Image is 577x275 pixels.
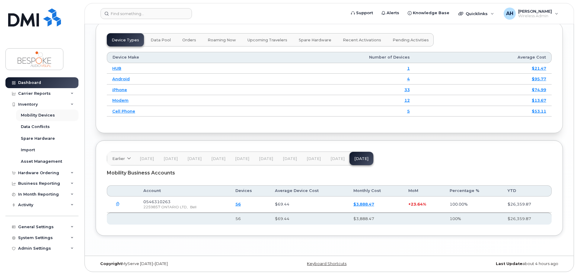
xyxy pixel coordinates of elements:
[413,10,449,16] span: Knowledge Base
[112,87,127,92] a: iPhone
[393,38,429,43] span: Pending Activities
[230,213,269,225] th: 56
[466,11,488,16] span: Quicklinks
[112,76,130,81] a: Android
[259,156,273,161] span: [DATE]
[532,98,546,103] a: $13.67
[307,156,321,161] span: [DATE]
[506,10,513,17] span: AH
[208,38,236,43] span: Roaming Now
[518,14,552,18] span: Wireless Admin
[307,261,346,266] a: Keyboard Shortcuts
[411,202,426,206] span: 23.64%
[330,156,345,161] span: [DATE]
[107,152,135,165] a: Earlier
[235,156,249,161] span: [DATE]
[140,156,154,161] span: [DATE]
[237,52,415,63] th: Number of Devices
[269,213,348,225] th: $69.44
[532,66,546,71] a: $21.47
[112,98,129,103] a: Modem
[164,156,178,161] span: [DATE]
[502,185,552,196] th: YTD
[347,7,377,19] a: Support
[299,38,331,43] span: Spare Hardware
[415,52,552,63] th: Average Cost
[444,213,502,225] th: 100%
[356,10,373,16] span: Support
[100,8,192,19] input: Find something...
[454,8,498,20] div: Quicklinks
[107,165,552,181] div: Mobility Business Accounts
[496,261,522,266] strong: Last Update
[211,156,225,161] span: [DATE]
[143,205,188,209] span: 2259857 ONTARIO LTD,
[269,185,348,196] th: Average Device Cost
[100,261,122,266] strong: Copyright
[403,185,444,196] th: MoM
[444,197,502,213] td: 100.00%
[532,109,546,114] a: $53.11
[404,87,410,92] a: 33
[532,87,546,92] a: $74.99
[112,156,125,161] span: Earlier
[187,156,202,161] span: [DATE]
[235,202,241,206] a: 56
[182,38,196,43] span: Orders
[112,66,121,71] a: HUB
[407,76,410,81] a: 4
[348,213,403,225] th: $3,888.47
[502,197,552,213] td: $26,359.87
[143,199,171,204] span: 0546310263
[499,8,563,20] div: Andrew Hallam
[444,185,502,196] th: Percentage %
[407,109,410,114] a: 5
[403,7,454,19] a: Knowledge Base
[151,38,171,43] span: Data Pool
[387,10,399,16] span: Alerts
[269,197,348,213] td: $69.44
[107,52,237,63] th: Device Make
[283,156,297,161] span: [DATE]
[408,202,411,206] span: +
[353,202,374,206] a: $3,888.47
[343,38,381,43] span: Recent Activations
[404,98,410,103] a: 12
[348,185,403,196] th: Monthly Cost
[532,76,546,81] a: $95.77
[112,109,135,114] a: Cell Phone
[407,66,410,71] a: 1
[230,185,269,196] th: Devices
[518,9,552,14] span: [PERSON_NAME]
[190,205,196,209] span: Bell
[138,185,230,196] th: Account
[247,38,287,43] span: Upcoming Travelers
[96,261,251,266] div: MyServe [DATE]–[DATE]
[377,7,403,19] a: Alerts
[502,213,552,225] th: $26,359.87
[407,261,563,266] div: about 4 hours ago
